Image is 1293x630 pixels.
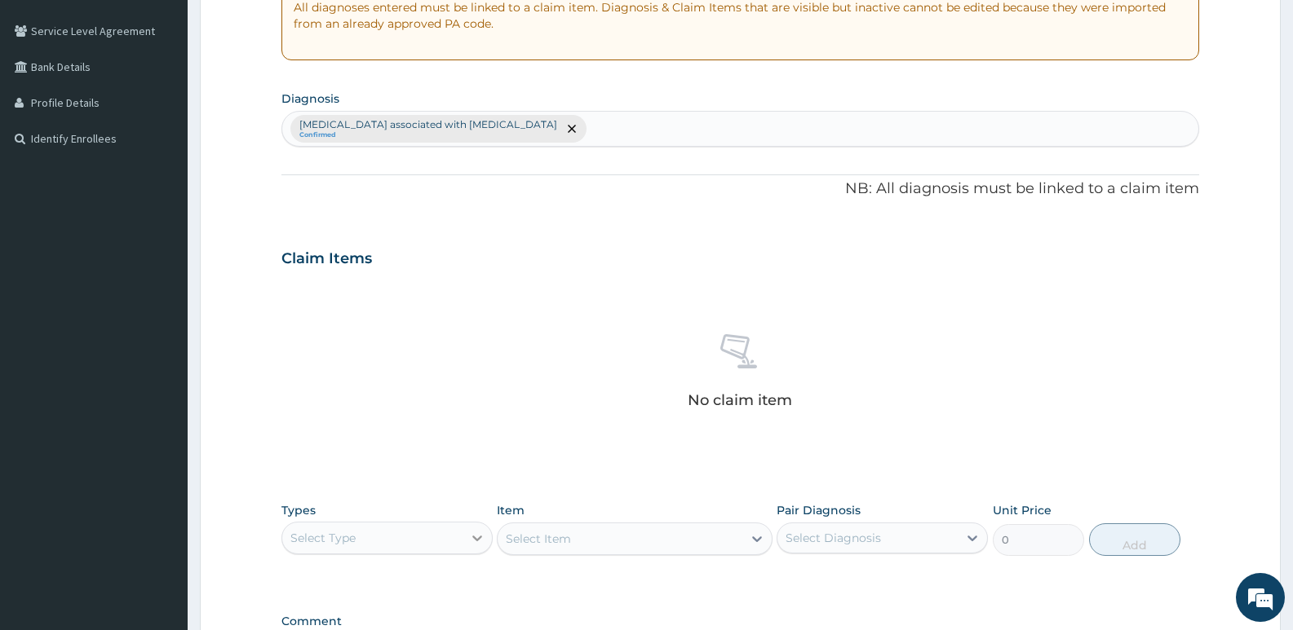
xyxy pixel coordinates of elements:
[777,502,861,518] label: Pair Diagnosis
[8,445,311,502] textarea: Type your message and hit 'Enter'
[281,178,1199,200] p: NB: All diagnosis must be linked to a claim item
[85,91,274,112] div: Chat with us now
[281,615,1199,628] label: Comment
[497,502,525,518] label: Item
[95,205,225,370] span: We're online!
[30,82,66,122] img: d_794563401_company_1708531726252_794563401
[281,250,372,268] h3: Claim Items
[299,118,557,131] p: [MEDICAL_DATA] associated with [MEDICAL_DATA]
[281,90,339,107] label: Diagnosis
[299,131,557,139] small: Confirmed
[565,121,579,136] span: remove selection option
[268,8,307,47] div: Minimize live chat window
[290,530,356,546] div: Select Type
[688,392,792,408] p: No claim item
[786,530,881,546] div: Select Diagnosis
[1089,523,1180,556] button: Add
[993,502,1052,518] label: Unit Price
[281,504,316,518] label: Types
